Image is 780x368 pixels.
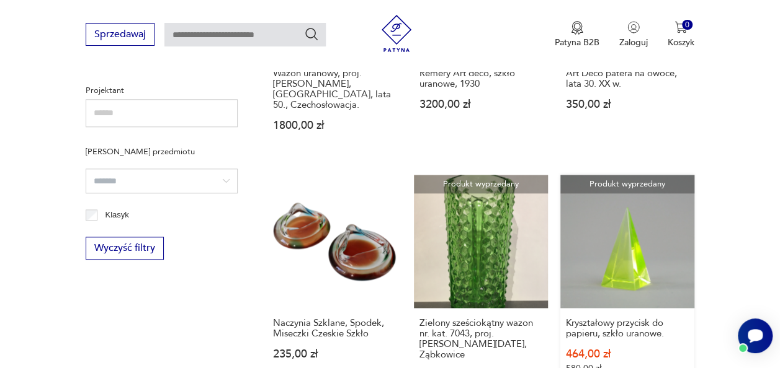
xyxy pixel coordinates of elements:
p: [PERSON_NAME] przedmiotu [86,145,238,159]
p: 235,00 zł [273,349,396,359]
h3: Kryształowy przycisk do papieru, szkło uranowe. [566,318,689,339]
button: Patyna B2B [555,21,599,48]
button: 0Koszyk [668,21,694,48]
p: 350,00 zł [566,99,689,110]
h3: Zielony sześciokątny wazon nr. kat. 7043, proj. [PERSON_NAME][DATE], Ząbkowice [419,318,542,360]
iframe: Smartsupp widget button [738,318,773,353]
button: Sprzedawaj [86,23,155,46]
p: 1800,00 zł [273,120,396,131]
button: Zaloguj [619,21,648,48]
p: Koszyk [668,37,694,48]
p: Zaloguj [619,37,648,48]
h3: Art Déco patera na owoce, lata 30. XX w. [566,68,689,89]
p: 464,00 zł [566,349,689,359]
p: Klasyk [105,208,129,222]
p: Patyna B2B [555,37,599,48]
h3: Wazon uranowy, proj. [PERSON_NAME], [GEOGRAPHIC_DATA], lata 50., Czechosłowacja. [273,68,396,110]
h3: Naczynia Szklane, Spodek, Miseczki Czeskie Szkło [273,318,396,339]
div: 0 [682,20,693,30]
img: Ikona medalu [571,21,583,35]
button: Szukaj [304,27,319,42]
p: Projektant [86,84,238,97]
img: Ikonka użytkownika [627,21,640,33]
a: Sprzedawaj [86,31,155,40]
h3: Remery Art deco, szkło uranowe, 1930 [419,68,542,89]
a: Ikona medaluPatyna B2B [555,21,599,48]
button: Wyczyść filtry [86,237,164,260]
img: Ikona koszyka [675,21,687,33]
img: Patyna - sklep z meblami i dekoracjami vintage [378,15,415,52]
p: 3200,00 zł [419,99,542,110]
